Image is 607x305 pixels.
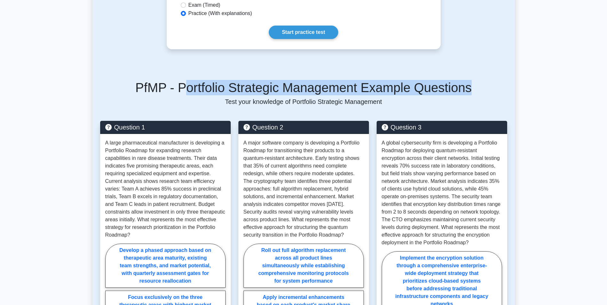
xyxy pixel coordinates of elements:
[100,80,507,95] h5: PfMP - Portfolio Strategic Management Example Questions
[269,26,338,39] a: Start practice test
[382,139,502,246] p: A global cybersecurity firm is developing a Portfolio Roadmap for deploying quantum-resistant enc...
[382,123,502,131] h5: Question 3
[244,123,364,131] h5: Question 2
[100,98,507,106] p: Test your knowledge of Portfolio Strategic Management
[105,123,226,131] h5: Question 1
[244,139,364,239] p: A major software company is developing a Portfolio Roadmap for transitioning their products to a ...
[105,244,226,288] label: Develop a phased approach based on therapeutic area maturity, existing team strengths, and market...
[105,139,226,239] p: A large pharmaceutical manufacturer is developing a Portfolio Roadmap for expanding research capa...
[244,244,364,288] label: Roll out full algorithm replacement across all product lines simultaneously while establishing co...
[188,1,220,9] label: Exam (Timed)
[188,10,252,17] label: Practice (With explanations)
